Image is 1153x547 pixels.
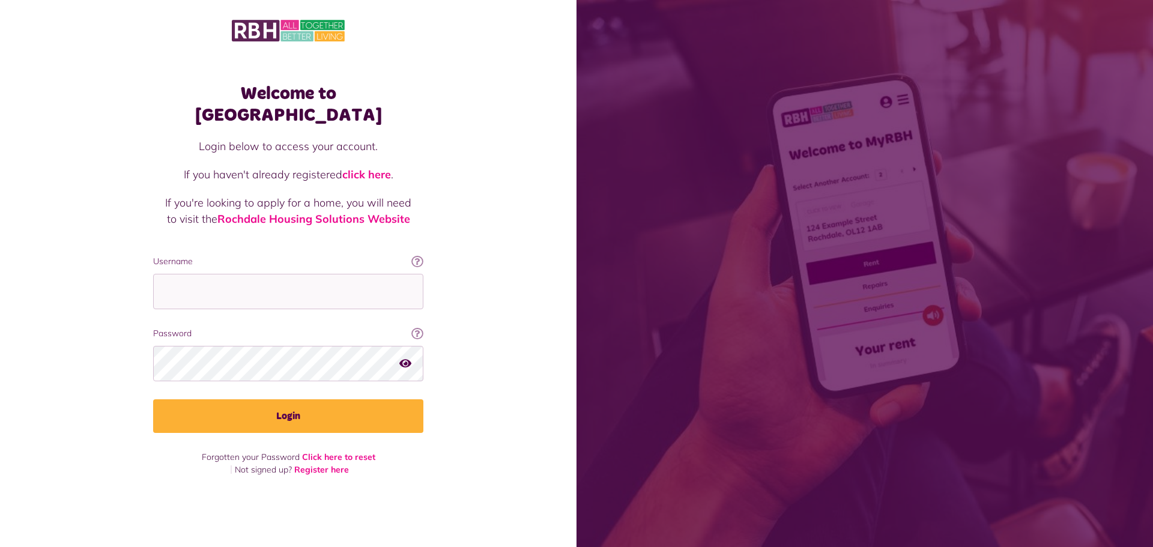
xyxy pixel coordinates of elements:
[302,452,375,462] a: Click here to reset
[232,18,345,43] img: MyRBH
[153,255,423,268] label: Username
[153,327,423,340] label: Password
[165,195,411,227] p: If you're looking to apply for a home, you will need to visit the
[153,83,423,126] h1: Welcome to [GEOGRAPHIC_DATA]
[294,464,349,475] a: Register here
[153,399,423,433] button: Login
[165,138,411,154] p: Login below to access your account.
[202,452,300,462] span: Forgotten your Password
[165,166,411,183] p: If you haven't already registered .
[235,464,292,475] span: Not signed up?
[217,212,410,226] a: Rochdale Housing Solutions Website
[342,168,391,181] a: click here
